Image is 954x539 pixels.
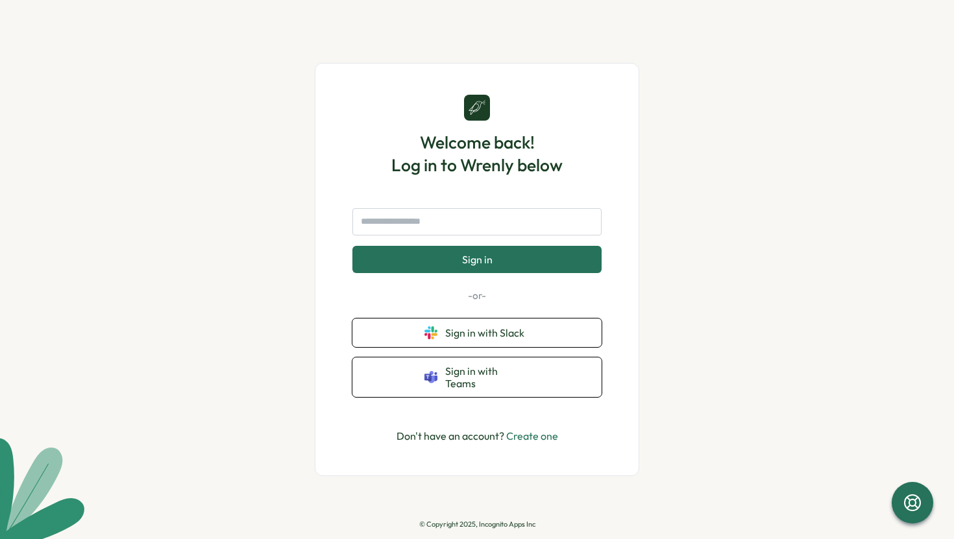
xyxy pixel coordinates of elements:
[391,131,563,176] h1: Welcome back! Log in to Wrenly below
[506,429,558,442] a: Create one
[419,520,535,529] p: © Copyright 2025, Incognito Apps Inc
[445,327,530,339] span: Sign in with Slack
[445,365,530,389] span: Sign in with Teams
[352,318,602,347] button: Sign in with Slack
[352,357,602,397] button: Sign in with Teams
[352,289,602,303] p: -or-
[352,246,602,273] button: Sign in
[462,254,493,265] span: Sign in
[397,428,558,444] p: Don't have an account?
